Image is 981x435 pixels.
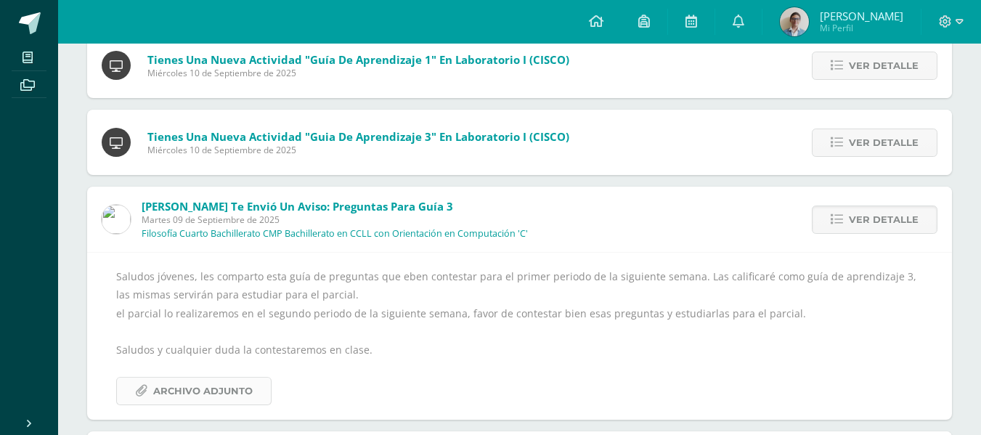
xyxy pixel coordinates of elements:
[142,214,528,226] span: Martes 09 de Septiembre de 2025
[780,7,809,36] img: 8f6a3025e49ee38bab9f080d650808d2.png
[849,129,919,156] span: Ver detalle
[116,377,272,405] a: Archivo Adjunto
[153,378,253,404] span: Archivo Adjunto
[142,199,453,214] span: [PERSON_NAME] te envió un aviso: Preguntas para guía 3
[820,22,903,34] span: Mi Perfil
[849,206,919,233] span: Ver detalle
[116,267,923,405] div: Saludos jóvenes, les comparto esta guía de preguntas que eben contestar para el primer periodo de...
[147,129,569,144] span: Tienes una nueva actividad "Guia de aprendizaje 3" En Laboratorio I (CISCO)
[147,144,569,156] span: Miércoles 10 de Septiembre de 2025
[849,52,919,79] span: Ver detalle
[147,52,569,67] span: Tienes una nueva actividad "Guía de aprendizaje 1" En Laboratorio I (CISCO)
[142,228,528,240] p: Filosofía Cuarto Bachillerato CMP Bachillerato en CCLL con Orientación en Computación 'C'
[102,205,131,234] img: 6dfd641176813817be49ede9ad67d1c4.png
[820,9,903,23] span: [PERSON_NAME]
[147,67,569,79] span: Miércoles 10 de Septiembre de 2025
